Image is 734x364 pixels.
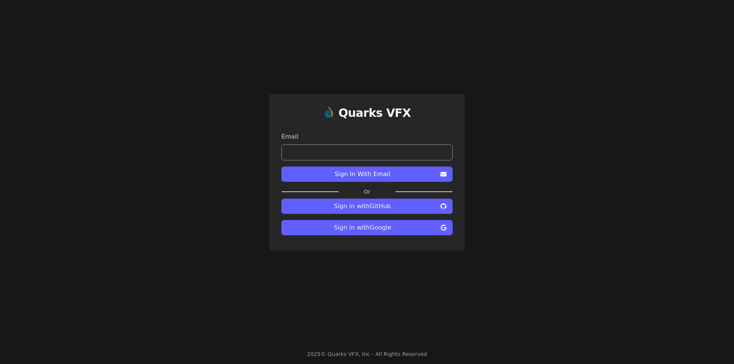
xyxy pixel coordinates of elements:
[287,170,437,179] span: Sign In With Email
[338,106,411,126] a: Quarks VFX
[287,223,438,232] span: Sign in with Google
[339,188,395,196] label: Or
[281,220,453,235] button: Sign in withGoogle
[307,350,427,358] div: 2025 © Quarks VFX, Inc - All Rights Reserved
[281,199,453,214] button: Sign in withGitHub
[281,132,453,141] label: Email
[281,167,453,182] button: Sign In With Email
[338,106,411,120] h1: Quarks VFX
[287,202,437,211] span: Sign in with GitHub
